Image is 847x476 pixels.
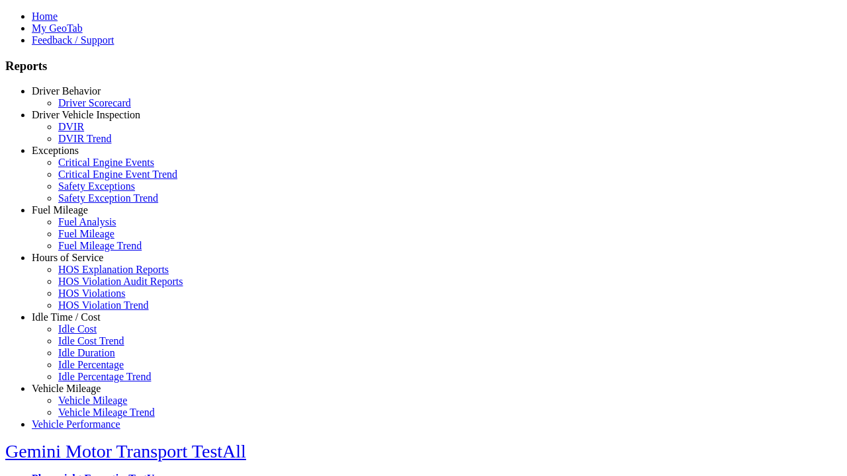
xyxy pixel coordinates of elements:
[58,121,84,132] a: DVIR
[58,169,177,180] a: Critical Engine Event Trend
[32,252,103,263] a: Hours of Service
[32,11,58,22] a: Home
[58,276,183,287] a: HOS Violation Audit Reports
[32,145,79,156] a: Exceptions
[32,85,101,97] a: Driver Behavior
[5,59,842,73] h3: Reports
[58,228,114,239] a: Fuel Mileage
[58,323,97,335] a: Idle Cost
[58,407,155,418] a: Vehicle Mileage Trend
[32,34,114,46] a: Feedback / Support
[58,299,149,311] a: HOS Violation Trend
[58,180,135,192] a: Safety Exceptions
[58,371,151,382] a: Idle Percentage Trend
[58,359,124,370] a: Idle Percentage
[58,288,125,299] a: HOS Violations
[5,441,246,461] a: Gemini Motor Transport TestAll
[58,264,169,275] a: HOS Explanation Reports
[58,240,142,251] a: Fuel Mileage Trend
[58,395,127,406] a: Vehicle Mileage
[58,335,124,346] a: Idle Cost Trend
[32,383,101,394] a: Vehicle Mileage
[58,347,115,358] a: Idle Duration
[58,192,158,204] a: Safety Exception Trend
[58,133,111,144] a: DVIR Trend
[32,418,120,430] a: Vehicle Performance
[32,22,83,34] a: My GeoTab
[58,97,131,108] a: Driver Scorecard
[32,204,88,216] a: Fuel Mileage
[32,109,140,120] a: Driver Vehicle Inspection
[58,216,116,227] a: Fuel Analysis
[58,157,154,168] a: Critical Engine Events
[32,311,101,323] a: Idle Time / Cost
